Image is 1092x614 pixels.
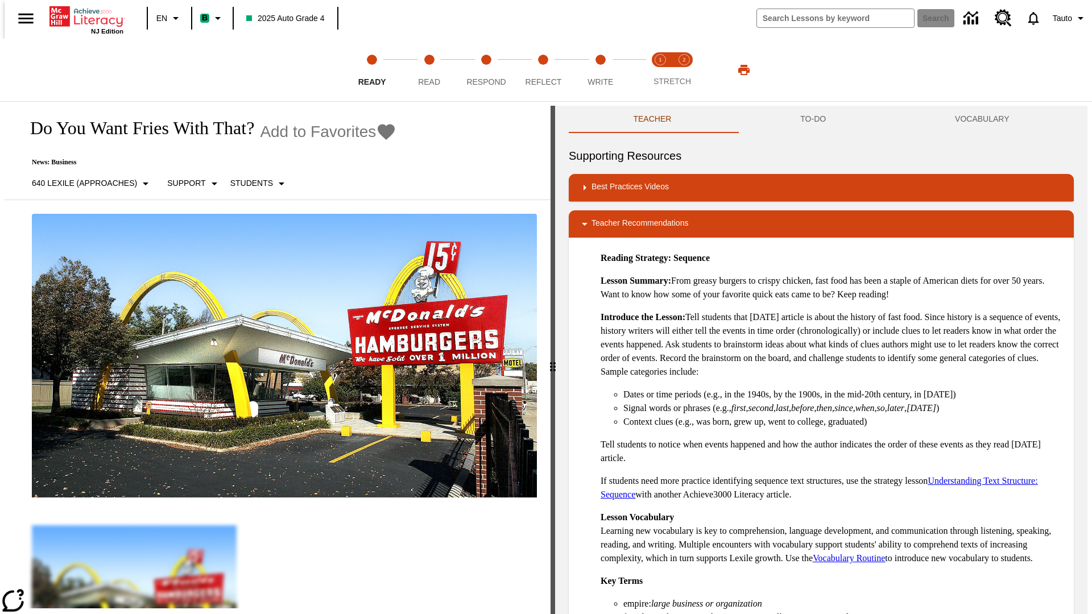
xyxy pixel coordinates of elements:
span: 2025 Auto Grade 4 [246,13,325,24]
em: [DATE] [907,403,936,413]
span: Add to Favorites [260,123,376,141]
li: Context clues (e.g., was born, grew up, went to college, graduated) [623,415,1065,429]
p: Tell students to notice when events happened and how the author indicates the order of these even... [601,438,1065,465]
span: Reflect [526,77,562,86]
a: Notifications [1019,3,1048,33]
em: last [776,403,789,413]
div: reading [5,106,551,608]
input: search field [757,9,914,27]
p: Tell students that [DATE] article is about the history of fast food. Since history is a sequence ... [601,310,1065,379]
button: Print [726,60,762,80]
strong: Sequence [673,253,710,263]
span: Read [418,77,440,86]
button: TO-DO [736,106,891,133]
p: From greasy burgers to crispy chicken, fast food has been a staple of American diets for over 50 ... [601,274,1065,301]
em: later [887,403,904,413]
img: One of the first McDonald's stores, with the iconic red sign and golden arches. [32,214,537,498]
div: Teacher Recommendations [569,210,1074,238]
h6: Supporting Resources [569,147,1074,165]
a: Resource Center, Will open in new tab [988,3,1019,34]
strong: Lesson Vocabulary [601,512,674,522]
li: Dates or time periods (e.g., in the 1940s, by the 1900s, in the mid-20th century, in [DATE]) [623,388,1065,401]
strong: Key Terms [601,576,643,586]
button: Teacher [569,106,736,133]
em: since [834,403,853,413]
button: Scaffolds, Support [163,173,225,194]
button: Respond step 3 of 5 [453,39,519,101]
span: EN [156,13,167,24]
strong: Reading Strategy: [601,253,671,263]
em: large business or organization [651,599,762,608]
button: Ready step 1 of 5 [339,39,405,101]
button: Select Lexile, 640 Lexile (Approaches) [27,173,157,194]
button: Profile/Settings [1048,8,1092,28]
p: Teacher Recommendations [591,217,688,231]
p: Best Practices Videos [591,181,669,194]
span: Ready [358,77,386,86]
button: Reflect step 4 of 5 [510,39,576,101]
em: second [748,403,773,413]
button: Select Student [226,173,293,194]
div: Home [49,4,123,35]
span: B [202,11,208,25]
text: 2 [682,57,685,63]
em: when [855,403,875,413]
a: Understanding Text Structure: Sequence [601,476,1038,499]
button: Read step 2 of 5 [396,39,462,101]
em: before [791,403,814,413]
div: Best Practices Videos [569,174,1074,201]
li: Signal words or phrases (e.g., , , , , , , , , , ) [623,401,1065,415]
em: first [731,403,746,413]
em: then [816,403,832,413]
span: Tauto [1053,13,1072,24]
p: News: Business [18,158,396,167]
button: Language: EN, Select a language [151,8,188,28]
p: Students [230,177,273,189]
p: Learning new vocabulary is key to comprehension, language development, and communication through ... [601,511,1065,565]
span: Respond [466,77,506,86]
span: NJ Edition [91,28,123,35]
em: so [877,403,885,413]
button: Boost Class color is mint green. Change class color [196,8,229,28]
button: VOCABULARY [891,106,1074,133]
button: Open side menu [9,2,43,35]
strong: Introduce the Lesson: [601,312,685,322]
strong: Lesson Summary: [601,276,671,285]
button: Add to Favorites - Do You Want Fries With That? [260,122,396,142]
button: Stretch Read step 1 of 2 [644,39,677,101]
span: STRETCH [653,77,691,86]
button: Stretch Respond step 2 of 2 [668,39,701,101]
a: Data Center [957,3,988,34]
div: Press Enter or Spacebar and then press right and left arrow keys to move the slider [551,106,555,614]
p: If students need more practice identifying sequence text structures, use the strategy lesson with... [601,474,1065,501]
text: 1 [659,57,661,63]
p: 640 Lexile (Approaches) [32,177,137,189]
div: Instructional Panel Tabs [569,106,1074,133]
span: Write [588,77,613,86]
a: Vocabulary Routine [813,553,885,563]
li: empire: [623,597,1065,611]
div: activity [555,106,1087,614]
button: Write step 5 of 5 [568,39,634,101]
p: Support [167,177,205,189]
h1: Do You Want Fries With That? [18,118,254,139]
